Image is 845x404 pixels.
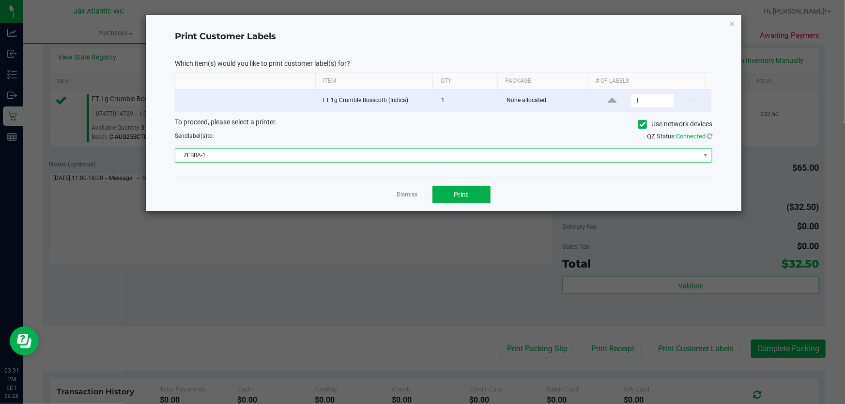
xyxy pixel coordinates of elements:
[317,90,436,112] td: FT 1g Crumble Bosscotti (Indica)
[168,117,720,132] div: To proceed, please select a printer.
[315,73,433,90] th: Item
[647,133,712,140] span: QZ Status:
[435,90,501,112] td: 1
[397,191,418,199] a: Dismiss
[501,90,593,112] td: None allocated
[588,73,706,90] th: # of labels
[497,73,588,90] th: Package
[432,73,497,90] th: Qty
[175,133,214,139] span: Send to:
[188,133,207,139] span: label(s)
[175,30,712,43] h4: Print Customer Labels
[432,186,491,203] button: Print
[454,191,469,198] span: Print
[175,59,712,68] p: Which item(s) would you like to print customer label(s) for?
[676,133,706,140] span: Connected
[10,327,39,356] iframe: Resource center
[175,149,700,162] span: ZEBRA-1
[638,119,712,129] label: Use network devices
